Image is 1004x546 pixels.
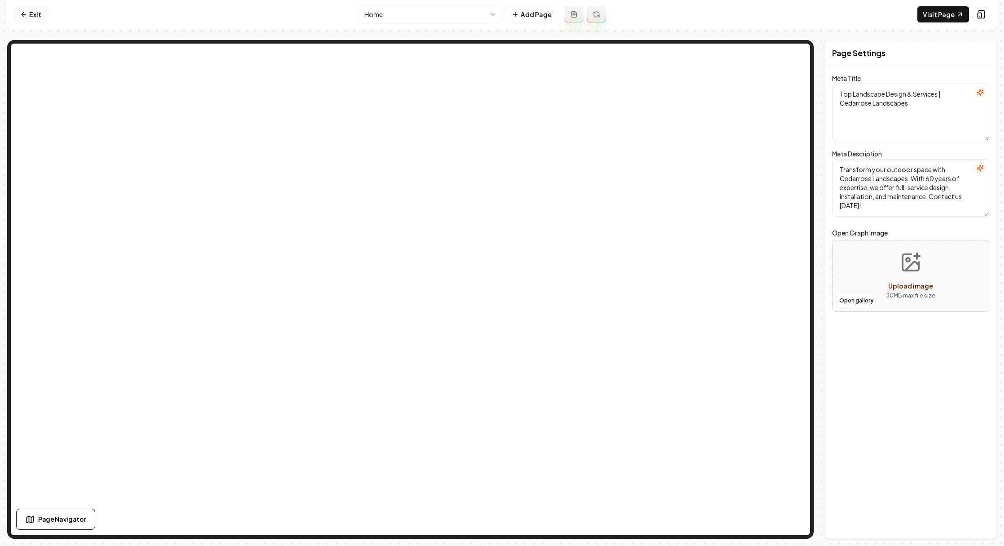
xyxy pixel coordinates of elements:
label: Open Graph Image [832,227,989,238]
a: Visit Page [917,6,969,22]
p: 30 MB max file size [886,291,935,300]
button: Open gallery [836,293,877,308]
button: Upload image [879,244,943,307]
button: Page Navigator [16,509,95,530]
span: Page Navigator [38,515,86,524]
span: Upload image [888,282,933,290]
a: Exit [14,6,47,22]
button: Add Page [506,6,557,22]
label: Meta Title [832,74,861,82]
button: Regenerate page [587,6,606,22]
h2: Page Settings [832,47,886,59]
label: Meta Description [832,150,882,158]
button: Add admin page prompt [565,6,583,22]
